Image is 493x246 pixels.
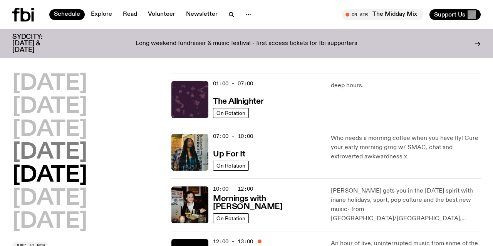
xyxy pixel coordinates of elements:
[12,165,87,186] button: [DATE]
[213,96,263,106] a: The Allnighter
[171,134,208,171] img: Ify - a Brown Skin girl with black braided twists, looking up to the side with her tongue stickin...
[213,193,321,211] a: Mornings with [PERSON_NAME]
[331,186,481,223] p: [PERSON_NAME] gets you in the [DATE] spirit with inane holidays, sport, pop culture and the best ...
[331,81,481,90] p: deep hours.
[213,161,249,171] a: On Rotation
[342,9,423,20] button: On AirThe Midday Mix
[12,211,87,233] button: [DATE]
[86,9,117,20] a: Explore
[216,163,245,168] span: On Rotation
[213,150,245,158] h3: Up For It
[213,185,253,193] span: 10:00 - 12:00
[213,195,321,211] h3: Mornings with [PERSON_NAME]
[213,133,253,140] span: 07:00 - 10:00
[171,186,208,223] img: Sam blankly stares at the camera, brightly lit by a camera flash wearing a hat collared shirt and...
[12,188,87,209] button: [DATE]
[434,11,465,18] span: Support Us
[216,215,245,221] span: On Rotation
[213,213,249,223] a: On Rotation
[12,73,87,95] button: [DATE]
[429,9,481,20] button: Support Us
[213,149,245,158] a: Up For It
[136,40,357,47] p: Long weekend fundraiser & music festival - first access tickets for fbi supporters
[331,134,481,161] p: Who needs a morning coffee when you have Ify! Cure your early morning grog w/ SMAC, chat and extr...
[216,110,245,116] span: On Rotation
[12,96,87,118] button: [DATE]
[12,142,87,163] button: [DATE]
[118,9,142,20] a: Read
[213,238,253,245] span: 12:00 - 13:00
[143,9,180,20] a: Volunteer
[12,34,62,53] h3: SYDCITY: [DATE] & [DATE]
[213,108,249,118] a: On Rotation
[181,9,222,20] a: Newsletter
[12,119,87,141] button: [DATE]
[213,98,263,106] h3: The Allnighter
[213,80,253,87] span: 01:00 - 07:00
[49,9,85,20] a: Schedule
